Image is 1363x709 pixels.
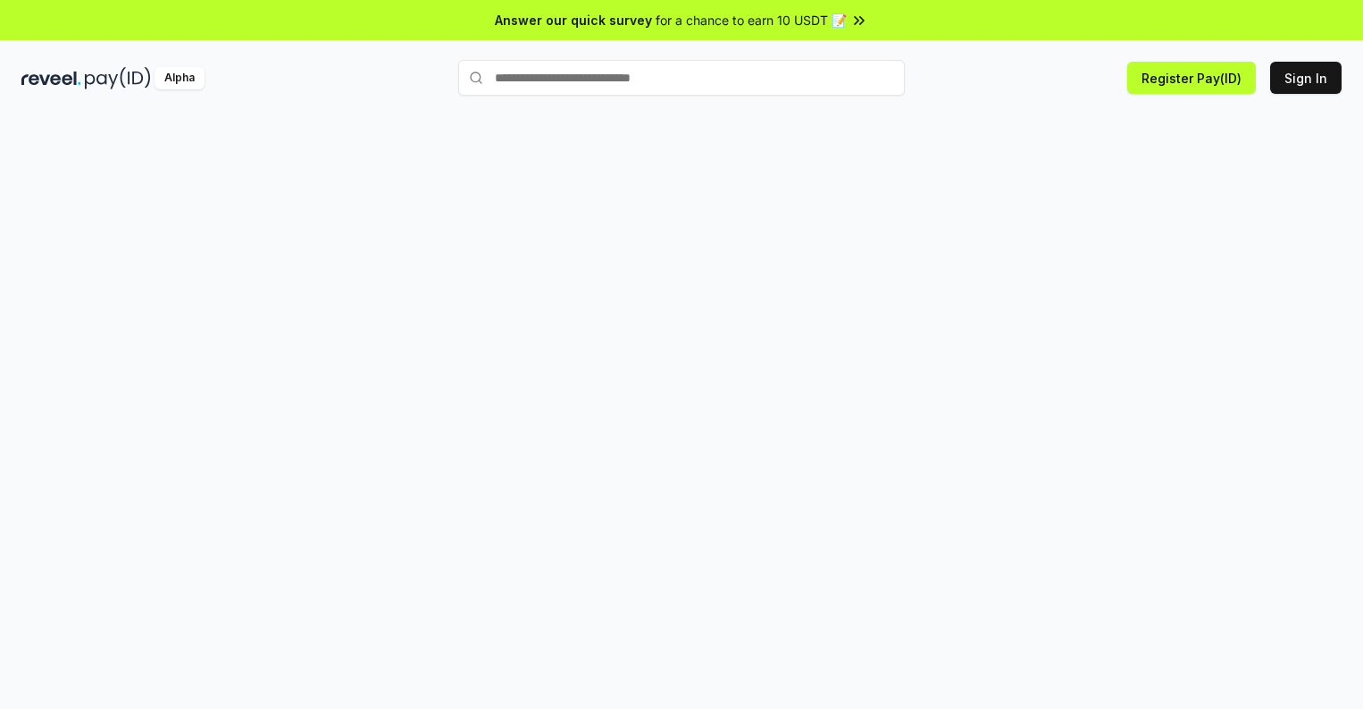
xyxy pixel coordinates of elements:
[1127,62,1256,94] button: Register Pay(ID)
[21,67,81,89] img: reveel_dark
[1270,62,1342,94] button: Sign In
[155,67,205,89] div: Alpha
[495,11,652,30] span: Answer our quick survey
[656,11,847,30] span: for a chance to earn 10 USDT 📝
[85,67,151,89] img: pay_id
